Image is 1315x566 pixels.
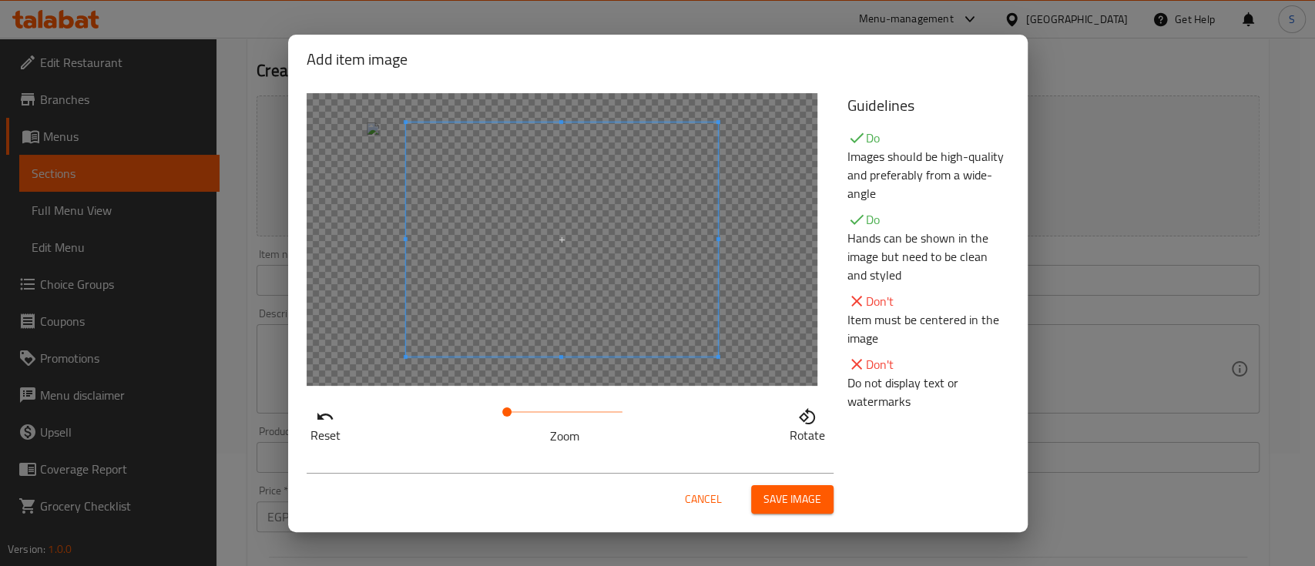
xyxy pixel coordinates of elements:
p: Don't [847,355,1009,373]
p: Hands can be shown in the image but need to be clean and styled [847,229,1009,284]
button: Rotate [786,404,829,442]
p: Reset [310,426,340,444]
span: Save image [763,490,821,509]
p: Zoom [507,427,622,445]
h2: Add item image [307,47,1009,72]
button: Save image [751,485,834,514]
button: Reset [307,404,344,442]
h5: Guidelines [847,93,1009,118]
button: Cancel [679,485,728,514]
p: Item must be centered in the image [847,310,1009,347]
p: Do [847,210,1009,229]
span: Cancel [685,490,722,509]
p: Images should be high-quality and preferably from a wide-angle [847,147,1009,203]
p: Don't [847,292,1009,310]
p: Do [847,129,1009,147]
p: Rotate [790,426,825,444]
p: Do not display text or watermarks [847,373,1009,410]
